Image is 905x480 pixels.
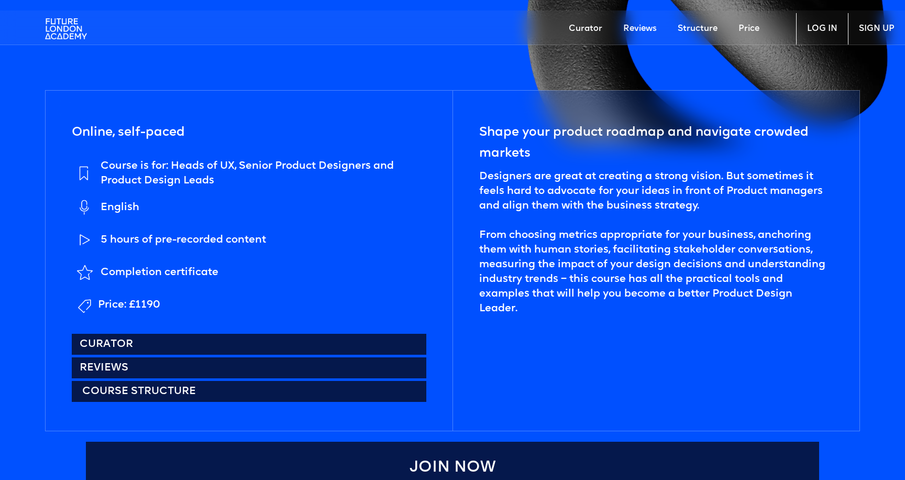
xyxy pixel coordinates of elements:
[479,122,833,164] h5: Shape your product roadmap and navigate crowded markets
[613,13,667,45] a: Reviews
[98,298,160,312] div: Price: £1190
[848,13,905,45] a: SIGN UP
[101,233,266,247] div: 5 hours of pre-recorded content
[101,265,218,280] div: Completion certificate
[558,13,613,45] a: Curator
[101,200,139,215] div: English
[667,13,728,45] a: Structure
[72,122,185,143] h5: Online, self-paced
[479,169,833,316] div: Designers are great at creating a strong vision. But sometimes it feels hard to advocate for your...
[796,13,848,45] a: LOG IN
[72,381,426,402] a: Course structure
[101,159,426,188] div: Course is for: Heads of UX, Senior Product Designers and Product Design Leads
[72,334,426,355] a: Curator
[728,13,770,45] a: Price
[72,357,426,378] a: Reviews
